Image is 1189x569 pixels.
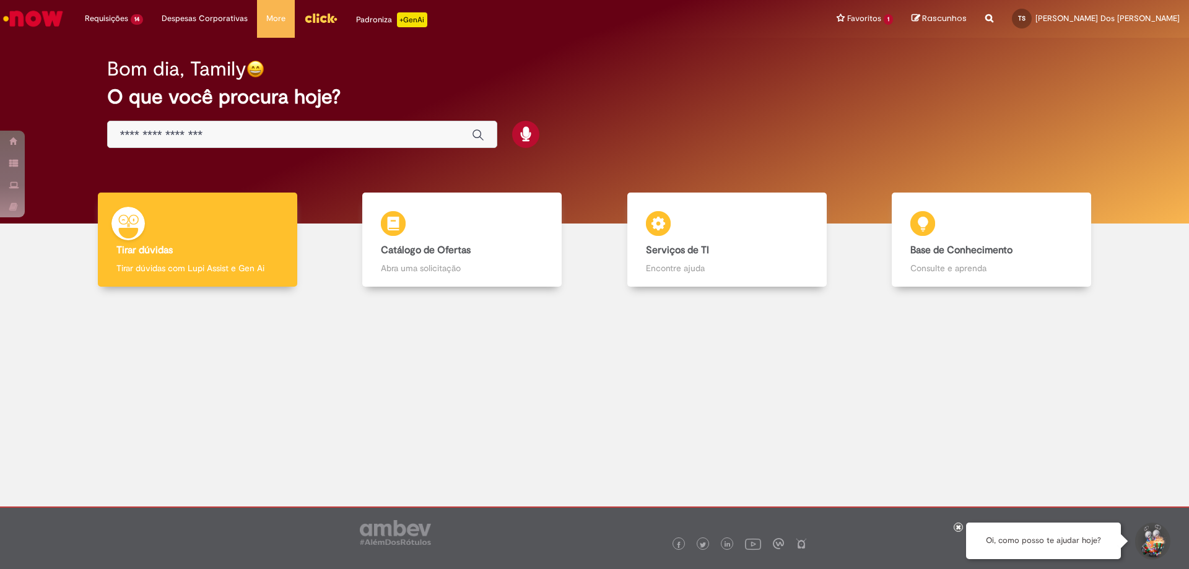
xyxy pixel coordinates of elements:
img: ServiceNow [1,6,65,31]
span: Favoritos [847,12,881,25]
img: logo_footer_youtube.png [745,536,761,552]
a: Base de Conhecimento Consulte e aprenda [860,193,1125,287]
h2: Bom dia, Tamily [107,58,246,80]
a: Catálogo de Ofertas Abra uma solicitação [330,193,595,287]
a: Rascunhos [912,13,967,25]
a: Tirar dúvidas Tirar dúvidas com Lupi Assist e Gen Ai [65,193,330,287]
p: Encontre ajuda [646,262,808,274]
img: logo_footer_naosei.png [796,538,807,549]
a: Serviços de TI Encontre ajuda [594,193,860,287]
img: logo_footer_linkedin.png [725,541,731,549]
span: Requisições [85,12,128,25]
div: Padroniza [356,12,427,27]
p: Consulte e aprenda [910,262,1073,274]
h2: O que você procura hoje? [107,86,1082,108]
p: +GenAi [397,12,427,27]
span: Rascunhos [922,12,967,24]
b: Catálogo de Ofertas [381,244,471,256]
img: happy-face.png [246,60,264,78]
img: logo_footer_facebook.png [676,542,682,548]
div: Oi, como posso te ajudar hoje? [966,523,1121,559]
img: logo_footer_workplace.png [773,538,784,549]
span: 1 [884,14,893,25]
b: Base de Conhecimento [910,244,1013,256]
span: [PERSON_NAME] Dos [PERSON_NAME] [1035,13,1180,24]
b: Serviços de TI [646,244,709,256]
img: logo_footer_twitter.png [700,542,706,548]
p: Abra uma solicitação [381,262,543,274]
img: click_logo_yellow_360x200.png [304,9,338,27]
span: TS [1018,14,1026,22]
button: Iniciar Conversa de Suporte [1133,523,1170,560]
img: logo_footer_ambev_rotulo_gray.png [360,520,431,545]
p: Tirar dúvidas com Lupi Assist e Gen Ai [116,262,279,274]
b: Tirar dúvidas [116,244,173,256]
span: Despesas Corporativas [162,12,248,25]
span: 14 [131,14,143,25]
span: More [266,12,285,25]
